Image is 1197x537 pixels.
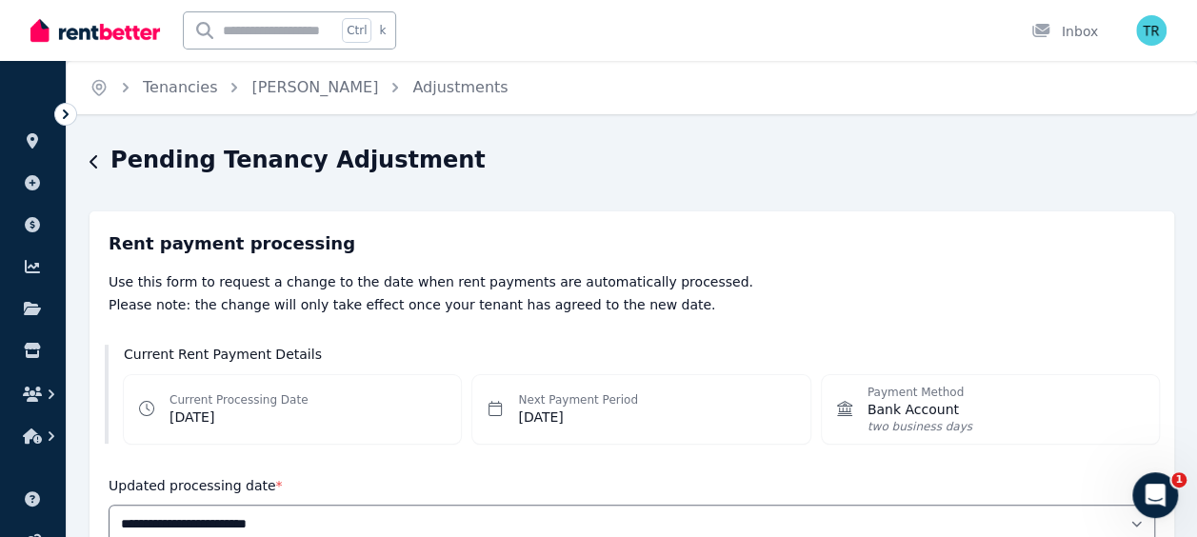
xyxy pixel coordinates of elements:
[1171,472,1187,487] span: 1
[412,78,508,96] a: Adjustments
[170,408,308,427] dd: [DATE]
[868,385,972,400] dt: Payment Method
[124,345,1159,364] h3: Current Rent Payment Details
[109,230,1155,257] h3: Rent payment processing
[518,408,638,427] dd: [DATE]
[143,78,217,96] a: Tenancies
[109,272,1155,291] p: Use this form to request a change to the date when rent payments are automatically processed.
[518,392,638,408] dt: Next Payment Period
[868,419,972,434] span: two business days
[379,23,386,38] span: k
[30,16,160,45] img: RentBetter
[1136,15,1167,46] img: Travis Rex
[109,478,283,493] label: Updated processing date
[342,18,371,43] span: Ctrl
[251,78,378,96] a: [PERSON_NAME]
[170,392,308,408] dt: Current Processing Date
[67,61,531,114] nav: Breadcrumb
[110,145,486,175] h1: Pending Tenancy Adjustment
[109,295,1155,314] p: Please note: the change will only take effect once your tenant has agreed to the new date.
[1132,472,1178,518] iframe: Intercom live chat
[1031,22,1098,41] div: Inbox
[868,400,972,419] span: Bank Account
